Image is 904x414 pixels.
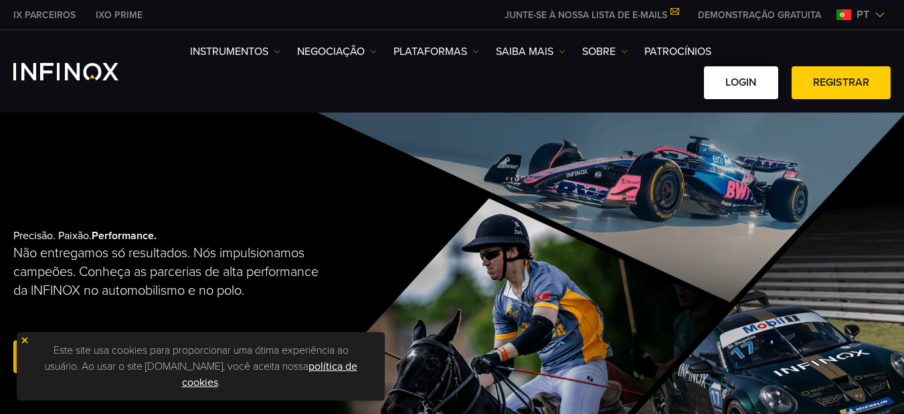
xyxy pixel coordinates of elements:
[92,229,157,243] strong: Performance.
[190,44,280,60] a: Instrumentos
[496,44,565,60] a: Saiba mais
[644,44,711,60] a: Patrocínios
[704,66,778,99] a: Login
[393,44,479,60] a: PLATAFORMAS
[13,340,112,373] a: Registrar
[851,7,875,23] span: pt
[688,8,831,22] a: INFINOX MENU
[13,208,408,398] div: Precisão. Paixão.
[13,244,329,300] p: Não entregamos só resultados. Nós impulsionamos campeões. Conheça as parcerias de alta performanc...
[582,44,628,60] a: SOBRE
[3,8,86,22] a: INFINOX
[494,9,688,21] a: JUNTE-SE À NOSSA LISTA DE E-MAILS
[792,66,891,99] a: Registrar
[13,63,150,80] a: INFINOX Logo
[20,336,29,345] img: yellow close icon
[86,8,153,22] a: INFINOX
[297,44,377,60] a: NEGOCIAÇÃO
[23,339,378,394] p: Este site usa cookies para proporcionar uma ótima experiência ao usuário. Ao usar o site [DOMAIN_...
